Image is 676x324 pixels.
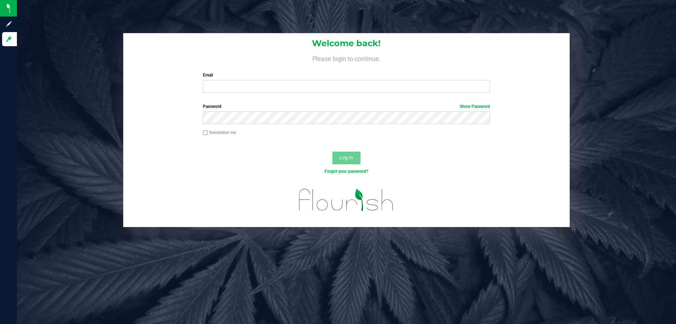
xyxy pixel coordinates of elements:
[325,169,368,174] a: Forgot your password?
[290,182,402,218] img: flourish_logo.svg
[123,54,570,62] h4: Please login to continue.
[203,72,490,78] label: Email
[5,20,12,27] inline-svg: Sign up
[123,39,570,48] h1: Welcome back!
[332,152,361,164] button: Log In
[203,129,236,136] label: Remember me
[5,36,12,43] inline-svg: Log in
[203,104,221,109] span: Password
[460,104,490,109] a: Show Password
[339,155,353,160] span: Log In
[203,130,208,135] input: Remember me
